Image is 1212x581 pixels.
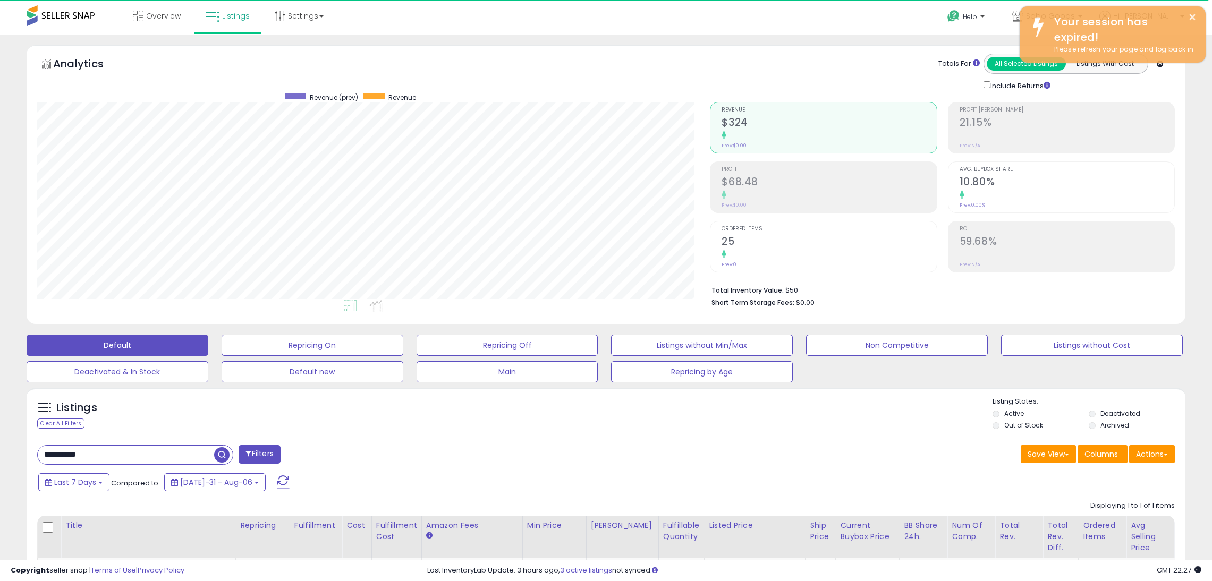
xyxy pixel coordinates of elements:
span: Profit [PERSON_NAME] [960,107,1174,113]
div: Include Returns [976,79,1063,91]
small: Prev: N/A [960,142,980,149]
div: Total Rev. [999,520,1038,542]
small: Prev: $0.00 [722,202,747,208]
button: Listings without Cost [1001,335,1183,356]
div: Repricing [240,520,285,531]
label: Out of Stock [1004,421,1043,430]
button: Actions [1129,445,1175,463]
li: $50 [711,283,1167,296]
button: Repricing Off [417,335,598,356]
small: Prev: N/A [960,261,980,268]
small: Amazon Fees. [426,531,433,541]
button: × [1188,11,1197,24]
div: Fulfillment Cost [376,520,417,542]
h2: 21.15% [960,116,1174,131]
h2: 59.68% [960,235,1174,250]
div: Displaying 1 to 1 of 1 items [1090,501,1175,511]
span: 2025-08-15 22:27 GMT [1157,565,1201,575]
span: Overview [146,11,181,21]
div: seller snap | | [11,566,184,576]
div: Your session has expired! [1046,14,1198,45]
button: Filters [239,445,280,464]
div: Avg Selling Price [1131,520,1169,553]
button: Repricing by Age [611,361,793,382]
div: Ordered Items [1083,520,1122,542]
b: Short Term Storage Fees: [711,298,794,307]
div: Listed Price [709,520,801,531]
div: Last InventoryLab Update: 3 hours ago, not synced. [427,566,1201,576]
h5: Analytics [53,56,124,74]
h2: $68.48 [722,176,936,190]
span: Revenue [388,93,416,102]
div: Fulfillable Quantity [663,520,700,542]
div: Num of Comp. [952,520,990,542]
i: Get Help [947,10,960,23]
div: Totals For [938,59,980,69]
div: Cost [346,520,367,531]
div: Min Price [527,520,582,531]
button: Columns [1078,445,1128,463]
span: Help [963,12,977,21]
button: Last 7 Days [38,473,109,491]
h2: 25 [722,235,936,250]
div: Fulfillment [294,520,337,531]
div: Total Rev. Diff. [1047,520,1074,553]
label: Deactivated [1100,409,1140,418]
button: Deactivated & In Stock [27,361,208,382]
div: Ship Price [810,520,831,542]
span: Ordered Items [722,226,936,232]
strong: Copyright [11,565,49,575]
span: Revenue (prev) [310,93,358,102]
button: Listings without Min/Max [611,335,793,356]
button: Listings With Cost [1065,57,1145,71]
h2: $324 [722,116,936,131]
span: ROI [960,226,1174,232]
span: Revenue [722,107,936,113]
div: Please refresh your page and log back in [1046,45,1198,55]
span: $0.00 [796,297,815,307]
div: Clear All Filters [37,418,84,429]
small: Prev: 0.00% [960,202,985,208]
div: Current Buybox Price [840,520,895,542]
label: Active [1004,409,1024,418]
div: BB Share 24h. [904,520,943,542]
button: All Selected Listings [987,57,1066,71]
h5: Listings [56,400,97,415]
a: Help [939,2,995,35]
small: Prev: 0 [722,261,736,268]
label: Archived [1100,421,1129,430]
button: Non Competitive [806,335,988,356]
span: Compared to: [111,478,160,488]
button: Main [417,361,598,382]
b: Total Inventory Value: [711,286,784,295]
div: Title [65,520,231,531]
span: [DATE]-31 - Aug-06 [180,477,252,488]
span: Avg. Buybox Share [960,167,1174,173]
button: Save View [1021,445,1076,463]
span: Listings [222,11,250,21]
button: [DATE]-31 - Aug-06 [164,473,266,491]
a: Terms of Use [91,565,136,575]
button: Default [27,335,208,356]
a: 3 active listings [560,565,612,575]
a: Privacy Policy [138,565,184,575]
button: Default new [222,361,403,382]
p: Listing States: [993,397,1185,407]
span: Columns [1084,449,1118,459]
button: Repricing On [222,335,403,356]
h2: 10.80% [960,176,1174,190]
span: Profit [722,167,936,173]
div: Amazon Fees [426,520,518,531]
span: Last 7 Days [54,477,96,488]
small: Prev: $0.00 [722,142,747,149]
div: [PERSON_NAME] [591,520,654,531]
